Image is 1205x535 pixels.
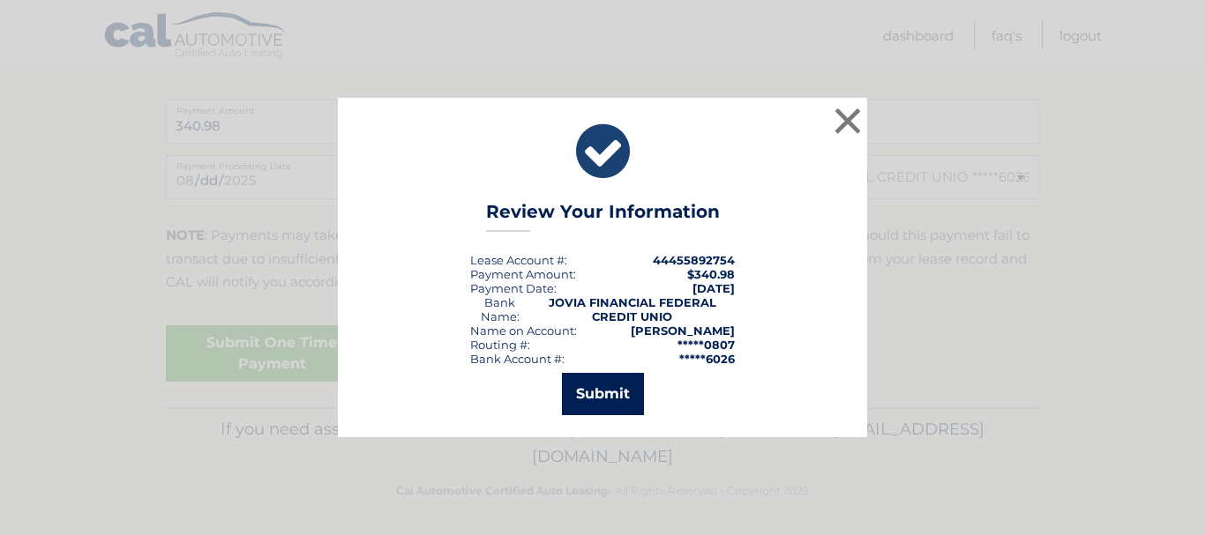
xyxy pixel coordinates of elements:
div: Payment Amount: [470,267,576,281]
h3: Review Your Information [486,201,720,232]
button: × [830,103,865,138]
strong: 44455892754 [653,253,735,267]
div: : [470,281,557,295]
strong: [PERSON_NAME] [631,323,735,338]
div: Bank Name: [470,295,529,323]
span: [DATE] [692,281,735,295]
div: Lease Account #: [470,253,567,267]
span: $340.98 [687,267,735,281]
strong: JOVIA FINANCIAL FEDERAL CREDIT UNIO [549,295,716,323]
span: Payment Date [470,281,554,295]
div: Routing #: [470,338,530,352]
button: Submit [562,373,644,415]
div: Name on Account: [470,323,577,338]
div: Bank Account #: [470,352,565,366]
